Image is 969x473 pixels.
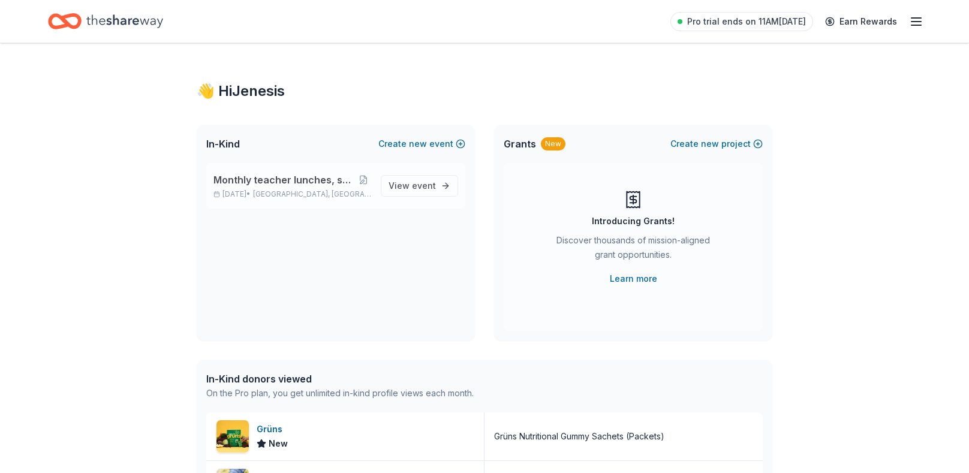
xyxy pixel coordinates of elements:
[610,272,657,286] a: Learn more
[687,14,806,29] span: Pro trial ends on 11AM[DATE]
[213,189,371,199] p: [DATE] •
[206,386,474,400] div: On the Pro plan, you get unlimited in-kind profile views each month.
[381,175,458,197] a: View event
[206,372,474,386] div: In-Kind donors viewed
[818,11,904,32] a: Earn Rewards
[48,7,163,35] a: Home
[541,137,565,150] div: New
[197,82,772,101] div: 👋 Hi Jenesis
[552,233,715,267] div: Discover thousands of mission-aligned grant opportunities.
[257,422,288,436] div: Grüns
[494,429,664,444] div: Grüns Nutritional Gummy Sachets (Packets)
[412,180,436,191] span: event
[504,137,536,151] span: Grants
[269,436,288,451] span: New
[592,214,675,228] div: Introducing Grants!
[213,173,355,187] span: Monthly teacher lunches, snacks, breakfast
[701,137,719,151] span: new
[670,12,813,31] a: Pro trial ends on 11AM[DATE]
[670,137,763,151] button: Createnewproject
[409,137,427,151] span: new
[389,179,436,193] span: View
[253,189,371,199] span: [GEOGRAPHIC_DATA], [GEOGRAPHIC_DATA]
[216,420,249,453] img: Image for Grüns
[206,137,240,151] span: In-Kind
[378,137,465,151] button: Createnewevent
